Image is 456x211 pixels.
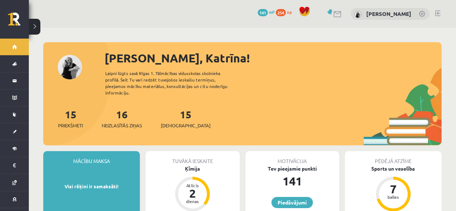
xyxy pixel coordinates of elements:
[287,9,292,15] span: xp
[58,108,83,129] a: 15Priekšmeti
[161,122,211,129] span: [DEMOGRAPHIC_DATA]
[245,165,339,172] div: Tev pieejamie punkti
[58,122,83,129] span: Priekšmeti
[382,183,404,195] div: 7
[47,183,136,190] p: Visi rēķini ir samaksāti!
[8,13,29,31] a: Rīgas 1. Tālmācības vidusskola
[276,9,286,16] span: 254
[182,199,203,203] div: dienas
[269,9,275,15] span: mP
[146,165,239,172] div: Ķīmija
[276,9,295,15] a: 254 xp
[258,9,268,16] span: 141
[345,151,442,165] div: Pēdējā atzīme
[366,10,411,17] a: [PERSON_NAME]
[258,9,275,15] a: 141 mP
[182,183,203,188] div: Atlicis
[105,70,240,96] div: Laipni lūgts savā Rīgas 1. Tālmācības vidusskolas skolnieka profilā. Šeit Tu vari redzēt tuvojošo...
[245,172,339,190] div: 141
[102,122,142,129] span: Neizlasītās ziņas
[354,11,362,18] img: Katrīna Zjukova
[245,151,339,165] div: Motivācija
[271,197,313,208] a: Piedāvājumi
[102,108,142,129] a: 16Neizlasītās ziņas
[182,188,203,199] div: 2
[345,165,442,172] div: Sports un veselība
[105,49,442,67] div: [PERSON_NAME], Katrīna!
[43,151,140,165] div: Mācību maksa
[146,151,239,165] div: Tuvākā ieskaite
[382,195,404,199] div: balles
[161,108,211,129] a: 15[DEMOGRAPHIC_DATA]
